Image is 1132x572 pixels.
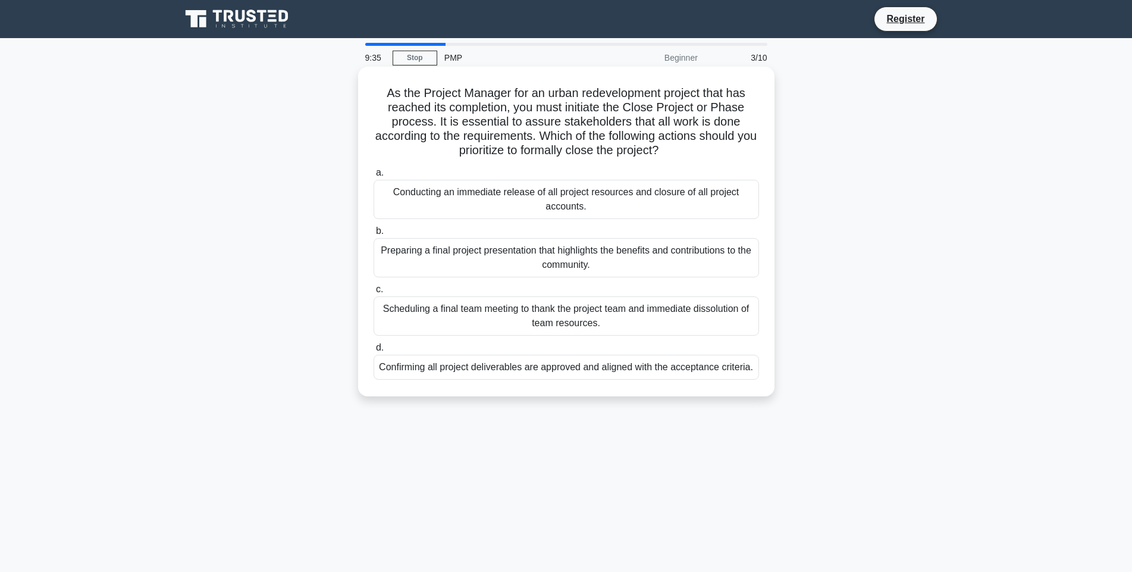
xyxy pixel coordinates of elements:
[374,180,759,219] div: Conducting an immediate release of all project resources and closure of all project accounts.
[705,46,774,70] div: 3/10
[358,46,393,70] div: 9:35
[374,296,759,336] div: Scheduling a final team meeting to thank the project team and immediate dissolution of team resou...
[376,342,384,352] span: d.
[374,238,759,277] div: Preparing a final project presentation that highlights the benefits and contributions to the comm...
[393,51,437,65] a: Stop
[601,46,705,70] div: Beginner
[376,284,383,294] span: c.
[879,11,932,26] a: Register
[437,46,601,70] div: PMP
[374,355,759,380] div: Confirming all project deliverables are approved and aligned with the acceptance criteria.
[376,167,384,177] span: a.
[372,86,760,158] h5: As the Project Manager for an urban redevelopment project that has reached its completion, you mu...
[376,226,384,236] span: b.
